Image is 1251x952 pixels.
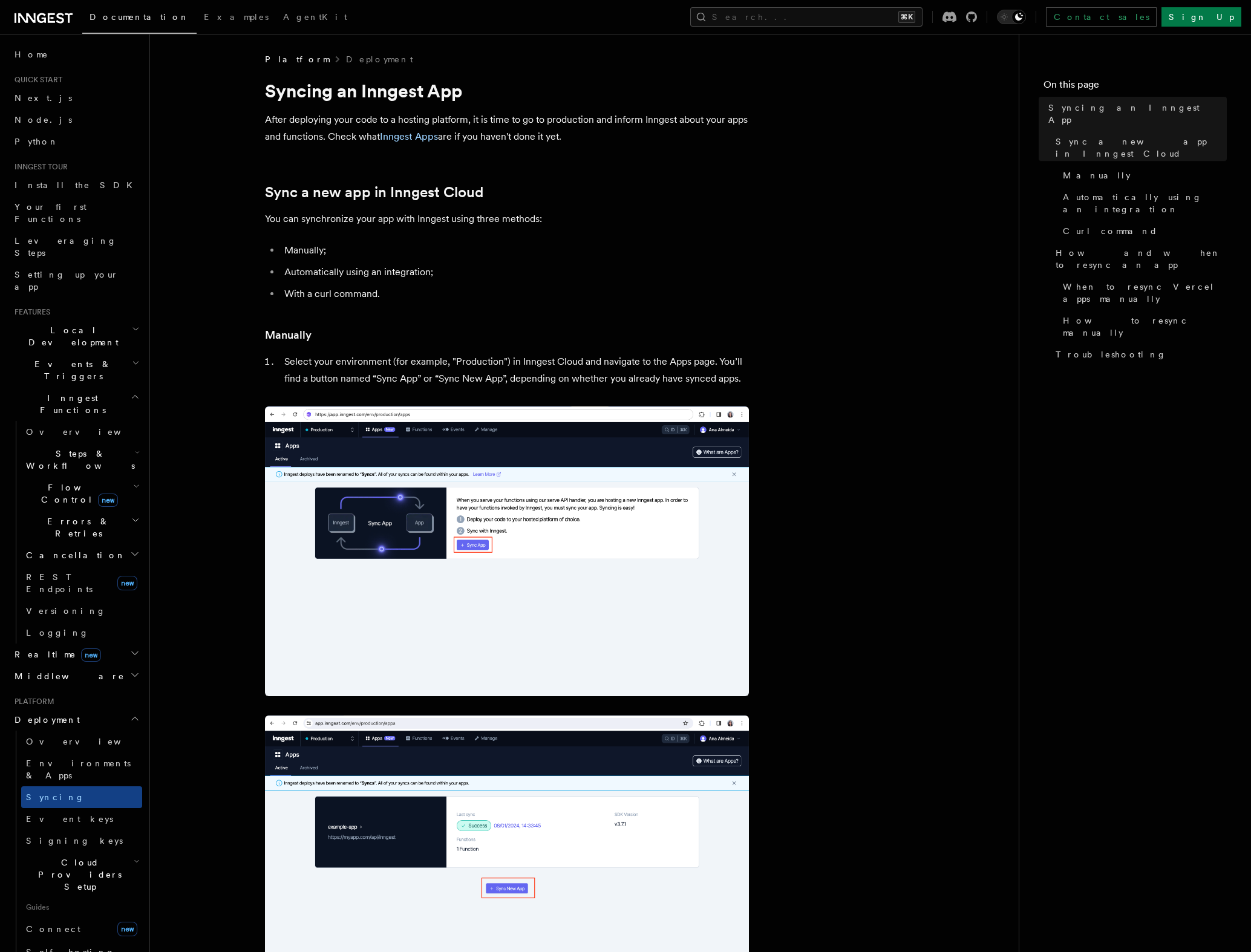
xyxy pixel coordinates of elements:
a: Sync a new app in Inngest Cloud [265,184,483,201]
span: Setting up your app [15,270,119,292]
span: Syncing an Inngest App [1048,102,1227,126]
a: Deployment [346,53,413,65]
a: Next.js [10,87,142,109]
span: When to resync Vercel apps manually [1063,281,1227,305]
a: Examples [197,4,276,33]
span: new [117,922,137,936]
button: Toggle dark mode [997,10,1026,24]
span: Event keys [26,814,113,824]
a: Inngest Apps [380,131,438,142]
h1: Syncing an Inngest App [265,80,749,102]
a: Contact sales [1046,7,1157,27]
span: Events & Triggers [10,358,132,382]
a: Connectnew [21,917,142,941]
button: Errors & Retries [21,510,142,544]
span: Manually [1063,169,1131,181]
span: new [117,576,137,590]
a: AgentKit [276,4,354,33]
a: How and when to resync an app [1051,242,1227,276]
span: Sync a new app in Inngest Cloud [1056,135,1227,160]
span: How and when to resync an app [1056,247,1227,271]
p: After deploying your code to a hosting platform, it is time to go to production and inform Innges... [265,111,749,145]
a: Manually [265,327,312,344]
span: Steps & Workflows [21,448,135,472]
a: Overview [21,421,142,443]
a: Syncing an Inngest App [1044,97,1227,131]
span: Inngest Functions [10,392,131,416]
a: Leveraging Steps [10,230,142,264]
button: Inngest Functions [10,387,142,421]
p: You can synchronize your app with Inngest using three methods: [265,210,749,227]
span: Logging [26,628,89,637]
span: Overview [26,427,151,437]
span: new [81,648,101,662]
a: Versioning [21,600,142,622]
span: Platform [265,53,329,65]
button: Realtimenew [10,644,142,665]
span: Cancellation [21,549,126,561]
span: Realtime [10,648,101,660]
a: How to resync manually [1058,310,1227,344]
a: Python [10,131,142,152]
span: Python [15,137,59,146]
span: Features [10,307,50,317]
span: Examples [204,12,269,22]
h4: On this page [1044,77,1227,97]
span: Platform [10,697,54,706]
button: Search...⌘K [690,7,923,27]
span: Environments & Apps [26,758,131,780]
span: REST Endpoints [26,572,93,594]
a: Manually [1058,165,1227,186]
a: Logging [21,622,142,644]
a: Overview [21,731,142,752]
span: AgentKit [283,12,347,22]
a: Automatically using an integration [1058,186,1227,220]
a: Environments & Apps [21,752,142,786]
a: Syncing [21,786,142,808]
button: Events & Triggers [10,353,142,387]
span: Your first Functions [15,202,87,224]
li: Select your environment (for example, "Production") in Inngest Cloud and navigate to the Apps pag... [281,353,749,387]
a: REST Endpointsnew [21,566,142,600]
button: Flow Controlnew [21,477,142,510]
a: Documentation [82,4,197,34]
a: Troubleshooting [1051,344,1227,365]
div: Inngest Functions [10,421,142,644]
span: Syncing [26,792,85,802]
button: Steps & Workflows [21,443,142,477]
img: Inngest Cloud screen with sync App button when you have no apps synced yet [265,406,749,696]
a: Home [10,44,142,65]
span: Deployment [10,714,80,726]
span: Curl command [1063,225,1158,237]
a: Install the SDK [10,174,142,196]
span: Automatically using an integration [1063,191,1227,215]
button: Cancellation [21,544,142,566]
button: Cloud Providers Setup [21,852,142,898]
button: Deployment [10,709,142,731]
span: Home [15,48,48,60]
a: Signing keys [21,830,142,852]
span: Connect [26,924,80,934]
span: Install the SDK [15,180,140,190]
span: Troubleshooting [1056,348,1166,360]
a: Node.js [10,109,142,131]
span: Overview [26,737,151,746]
a: Event keys [21,808,142,830]
span: Guides [21,898,142,917]
li: Manually; [281,242,749,259]
a: Sync a new app in Inngest Cloud [1051,131,1227,165]
span: Flow Control [21,481,133,506]
span: Signing keys [26,836,123,846]
li: Automatically using an integration; [281,264,749,281]
span: Documentation [90,12,189,22]
span: Quick start [10,75,62,85]
span: Cloud Providers Setup [21,856,134,893]
span: Node.js [15,115,72,125]
span: new [98,494,118,507]
span: Local Development [10,324,132,348]
span: Versioning [26,606,106,616]
span: Middleware [10,670,125,682]
li: With a curl command. [281,285,749,302]
span: Next.js [15,93,72,103]
button: Local Development [10,319,142,353]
